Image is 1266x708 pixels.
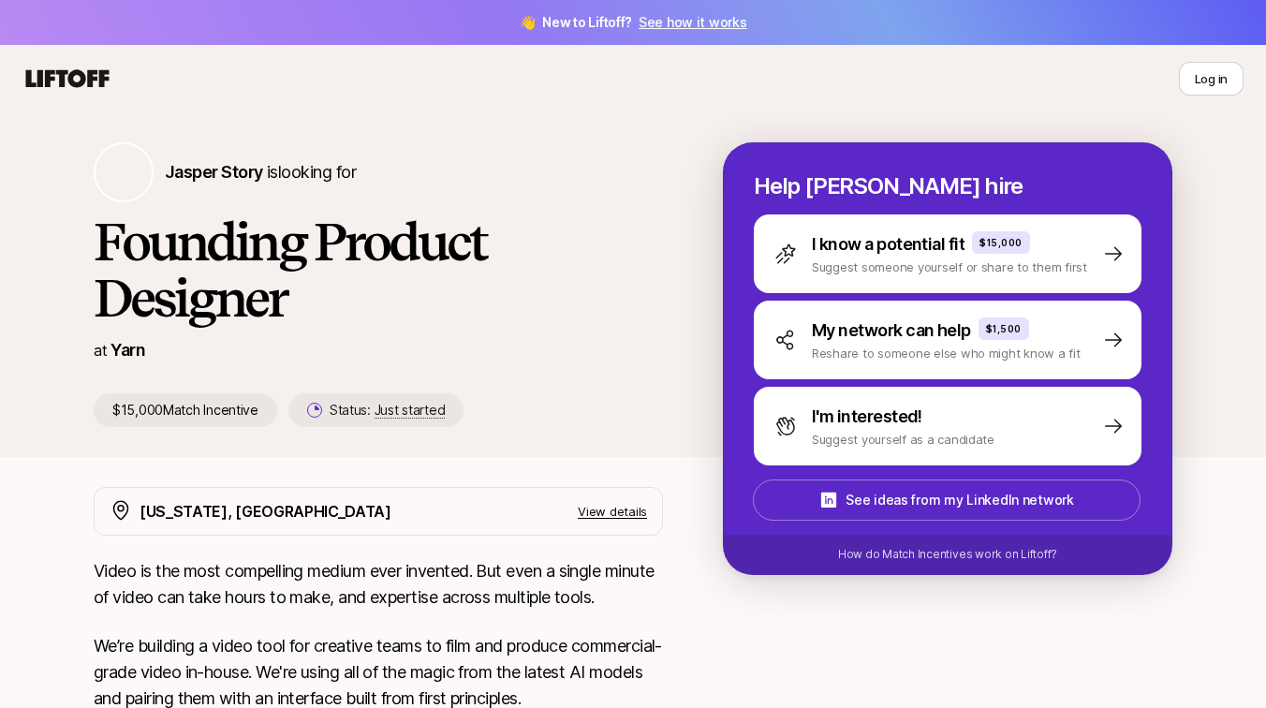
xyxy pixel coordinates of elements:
p: at [94,338,107,362]
p: [US_STATE], [GEOGRAPHIC_DATA] [140,499,391,524]
p: $15,000 Match Incentive [94,393,277,427]
p: is looking for [165,159,356,185]
p: $15,000 [979,235,1023,250]
p: I know a potential fit [812,231,964,258]
p: Video is the most compelling medium ever invented. But even a single minute of video can take hou... [94,558,663,611]
h1: Founding Product Designer [94,214,663,326]
p: My network can help [812,317,971,344]
p: Help [PERSON_NAME] hire [754,173,1141,199]
p: Suggest someone yourself or share to them first [812,258,1087,276]
p: Suggest yourself as a candidate [812,430,994,449]
p: I'm interested! [812,404,922,430]
p: How do Match Incentives work on Liftoff? [838,546,1057,563]
a: See how it works [639,14,747,30]
span: Jasper Story [165,162,263,182]
a: Yarn [110,340,145,360]
p: $1,500 [986,321,1022,336]
p: Reshare to someone else who might know a fit [812,344,1081,362]
button: Log in [1179,62,1244,96]
span: 👋 New to Liftoff? [520,11,747,34]
p: See ideas from my LinkedIn network [846,489,1073,511]
button: See ideas from my LinkedIn network [753,479,1141,521]
span: Just started [375,402,446,419]
p: Status: [330,399,445,421]
p: View details [578,502,647,521]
